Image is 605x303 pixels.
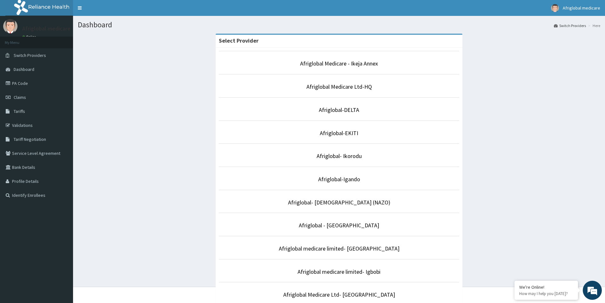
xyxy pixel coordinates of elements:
a: Afriglobal-EKITI [320,129,358,137]
span: Afriglobal medicare [563,5,600,11]
a: Afriglobal-Igando [318,176,360,183]
img: User Image [551,4,559,12]
div: We're Online! [519,284,573,290]
a: Online [22,35,37,39]
img: User Image [3,19,17,33]
a: Afriglobal medicare limited- [GEOGRAPHIC_DATA] [279,245,400,252]
a: Afriglobal Medicare Ltd-HQ [306,83,372,90]
a: Afriglobal Medicare Ltd- [GEOGRAPHIC_DATA] [283,291,395,298]
span: Tariffs [14,108,25,114]
p: How may I help you today? [519,291,573,296]
span: Dashboard [14,66,34,72]
li: Here [587,23,600,28]
h1: Dashboard [78,21,600,29]
p: Afriglobal medicare [22,26,71,31]
span: Tariff Negotiation [14,136,46,142]
span: Claims [14,94,26,100]
a: Afriglobal - [GEOGRAPHIC_DATA] [299,222,379,229]
a: Switch Providers [554,23,586,28]
a: Afriglobal- [DEMOGRAPHIC_DATA] (NAZO) [288,199,390,206]
a: Afriglobal- Ikorodu [317,152,362,160]
span: Switch Providers [14,52,46,58]
strong: Select Provider [219,37,259,44]
a: Afriglobal medicare limited- Igbobi [298,268,380,275]
a: Afriglobal Medicare - Ikeja Annex [300,60,378,67]
a: Afriglobal-DELTA [319,106,359,114]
